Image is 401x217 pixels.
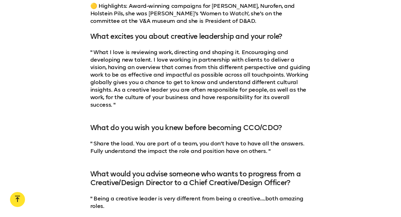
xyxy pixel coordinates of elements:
p: 🟡 Highlights: Award-winning campaigns for [PERSON_NAME], Nurofen, and Holstein Pils, she was [PER... [90,2,311,25]
p: " What I love is reviewing work, directing and shaping it. Encouraging and developing new talent.... [90,48,311,116]
p: " Share the load. You are part of a team, you don’t have to have all the answers. Fully understan... [90,140,311,162]
h4: What do you wish you knew before becoming CCO/CDO? [90,124,311,132]
p: " Being a creative leader is very different from being a creative….both amazing roles. [90,195,311,210]
h4: What excites you about creative leadership and your role? [90,32,311,41]
h4: What would you advise someone who wants to progress from a Creative/Design Director to a Chief Cr... [90,170,311,187]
